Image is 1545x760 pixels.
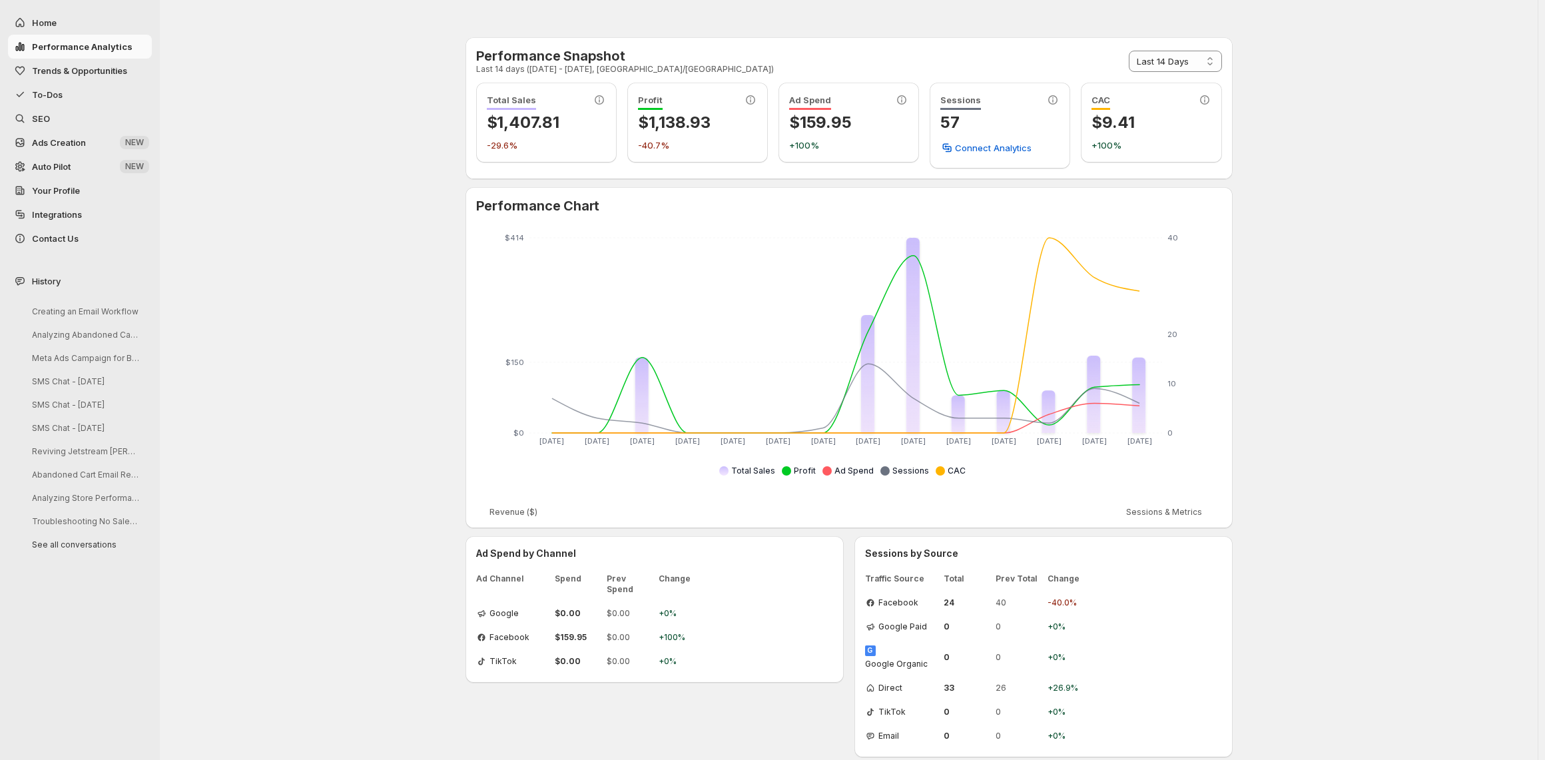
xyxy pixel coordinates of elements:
button: SMS Chat - [DATE] [21,418,148,438]
tspan: [DATE] [1127,436,1151,446]
span: 24 [944,597,990,608]
span: Sessions [892,466,929,476]
span: Prev Spend [607,573,653,595]
tspan: [DATE] [992,436,1016,446]
tspan: $414 [505,233,524,242]
p: 57 [940,112,1060,133]
span: CAC [1091,95,1110,110]
span: +26.9% [1048,683,1087,693]
tspan: [DATE] [630,436,655,446]
span: 0 [996,652,1042,663]
span: +0% [659,656,699,667]
tspan: [DATE] [765,436,790,446]
button: Ads Creation [8,131,152,155]
span: Sessions [940,95,981,110]
span: Spend [555,573,601,595]
span: Contact Us [32,233,79,244]
tspan: [DATE] [856,436,880,446]
span: $0.00 [555,608,601,619]
span: Total [944,573,990,584]
a: Auto Pilot [8,155,152,179]
span: Prev Total [996,573,1042,584]
a: SEO [8,107,152,131]
span: +0% [1048,731,1087,741]
span: Connect Analytics [955,141,1032,155]
span: Ads Creation [32,137,86,148]
h3: Ad Spend by Channel [476,547,833,560]
button: Analyzing Store Performance for Sales Issues [21,488,148,508]
a: Integrations [8,202,152,226]
button: Abandoned Cart Email Recovery Strategy [21,464,148,485]
span: Ad Spend [834,466,874,476]
span: Your Profile [32,185,80,196]
tspan: [DATE] [675,436,700,446]
button: Analyzing Abandoned Cart Flow Performance [21,324,148,345]
tspan: [DATE] [810,436,835,446]
button: Connect Analytics [932,137,1040,159]
span: NEW [125,161,144,172]
span: Facebook [878,597,918,608]
span: 26 [996,683,1042,693]
span: Direct [878,683,902,693]
span: Google Paid [878,621,927,632]
button: Troubleshooting No Sales Issue [21,511,148,532]
span: Change [659,573,699,595]
span: 0 [944,731,990,741]
span: 0 [944,652,990,663]
span: Traffic Source [865,573,938,584]
span: Home [32,17,57,28]
span: 33 [944,683,990,693]
span: CAC [948,466,966,476]
span: -40.0% [1048,597,1087,608]
span: Sessions & Metrics [1126,507,1202,518]
span: $159.95 [555,632,601,643]
span: Profit [794,466,816,476]
span: History [32,274,61,288]
span: $0.00 [607,608,653,619]
span: +0% [1048,707,1087,717]
p: -40.7% [638,139,757,152]
tspan: 20 [1167,330,1177,339]
h2: Performance Chart [476,198,1222,214]
span: To-Dos [32,89,63,100]
tspan: [DATE] [720,436,745,446]
button: Reviving Jetstream [PERSON_NAME] [21,441,148,462]
tspan: [DATE] [901,436,926,446]
p: $1,407.81 [487,112,606,133]
span: 0 [944,707,990,717]
span: Integrations [32,209,82,220]
span: +0% [1048,621,1087,632]
tspan: [DATE] [1081,436,1106,446]
button: Performance Analytics [8,35,152,59]
span: 0 [996,707,1042,717]
span: 0 [996,731,1042,741]
tspan: $0 [513,428,524,438]
span: +100% [659,632,699,643]
tspan: [DATE] [946,436,971,446]
tspan: 40 [1167,233,1178,242]
button: SMS Chat - [DATE] [21,371,148,392]
span: TikTok [489,656,517,667]
span: 0 [996,621,1042,632]
span: +0% [659,608,699,619]
span: Change [1048,573,1087,584]
button: To-Dos [8,83,152,107]
span: Facebook [489,632,529,643]
button: Trends & Opportunities [8,59,152,83]
p: +100% [1091,139,1211,152]
span: $0.00 [607,656,653,667]
span: NEW [125,137,144,148]
span: Revenue ($) [489,507,537,518]
span: 0 [944,621,990,632]
span: Profit [638,95,663,110]
span: Total Sales [487,95,536,110]
span: $0.00 [555,656,601,667]
button: Meta Ads Campaign for Best Product [21,348,148,368]
span: $0.00 [607,632,653,643]
span: TikTok [878,707,906,717]
h2: Performance Snapshot [476,48,774,64]
span: Total Sales [731,466,775,476]
button: See all conversations [21,534,148,555]
span: 40 [996,597,1042,608]
tspan: $150 [505,358,524,367]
